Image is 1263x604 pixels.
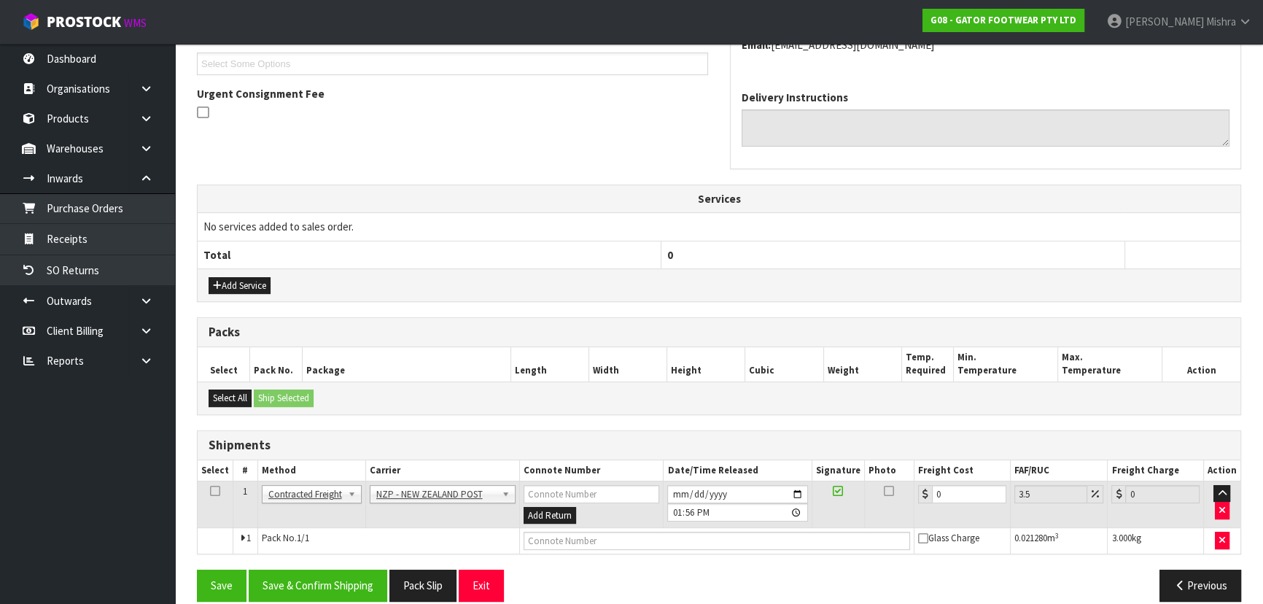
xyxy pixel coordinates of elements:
[524,532,910,550] input: Connote Number
[47,12,121,31] span: ProStock
[243,485,247,497] span: 1
[588,347,667,382] th: Width
[1125,15,1204,28] span: [PERSON_NAME]
[459,570,504,601] button: Exit
[954,347,1058,382] th: Min. Temperature
[124,16,147,30] small: WMS
[1111,532,1131,544] span: 3.000
[297,532,309,544] span: 1/1
[742,90,848,105] label: Delivery Instructions
[198,460,233,481] th: Select
[667,248,673,262] span: 0
[198,213,1240,241] td: No services added to sales order.
[1159,570,1241,601] button: Previous
[1055,531,1059,541] sup: 3
[864,460,914,481] th: Photo
[197,570,246,601] button: Save
[1058,347,1162,382] th: Max. Temperature
[1108,460,1204,481] th: Freight Charge
[520,460,664,481] th: Connote Number
[209,438,1229,452] h3: Shipments
[254,390,314,407] button: Ship Selected
[930,14,1076,26] strong: G08 - GATOR FOOTWEAR PTY LTD
[209,277,271,295] button: Add Service
[524,507,576,524] button: Add Return
[198,241,661,268] th: Total
[233,460,258,481] th: #
[22,12,40,31] img: cube-alt.png
[901,347,954,382] th: Temp. Required
[250,347,303,382] th: Pack No.
[209,325,1229,339] h3: Packs
[510,347,588,382] th: Length
[302,347,510,382] th: Package
[198,185,1240,213] th: Services
[1125,485,1200,503] input: Freight Charge
[667,347,745,382] th: Height
[389,570,456,601] button: Pack Slip
[1010,460,1108,481] th: FAF/RUC
[932,485,1006,503] input: Freight Cost
[524,485,659,503] input: Connote Number
[742,38,771,52] strong: email
[257,460,365,481] th: Method
[1203,460,1240,481] th: Action
[1206,15,1236,28] span: Mishra
[257,528,520,554] td: Pack No.
[922,9,1084,32] a: G08 - GATOR FOOTWEAR PTY LTD
[1014,485,1088,503] input: Freight Adjustment
[1108,528,1204,554] td: kg
[268,486,342,503] span: Contracted Freight
[365,460,520,481] th: Carrier
[246,532,251,544] span: 1
[209,390,252,407] button: Select All
[1162,347,1240,382] th: Action
[664,460,812,481] th: Date/Time Released
[197,86,325,101] label: Urgent Consignment Fee
[1010,528,1108,554] td: m
[745,347,823,382] th: Cubic
[823,347,901,382] th: Weight
[812,460,864,481] th: Signature
[918,532,979,544] span: Glass Charge
[198,347,250,382] th: Select
[249,570,387,601] button: Save & Confirm Shipping
[376,486,497,503] span: NZP - NEW ZEALAND POST
[914,460,1011,481] th: Freight Cost
[1014,532,1047,544] span: 0.021280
